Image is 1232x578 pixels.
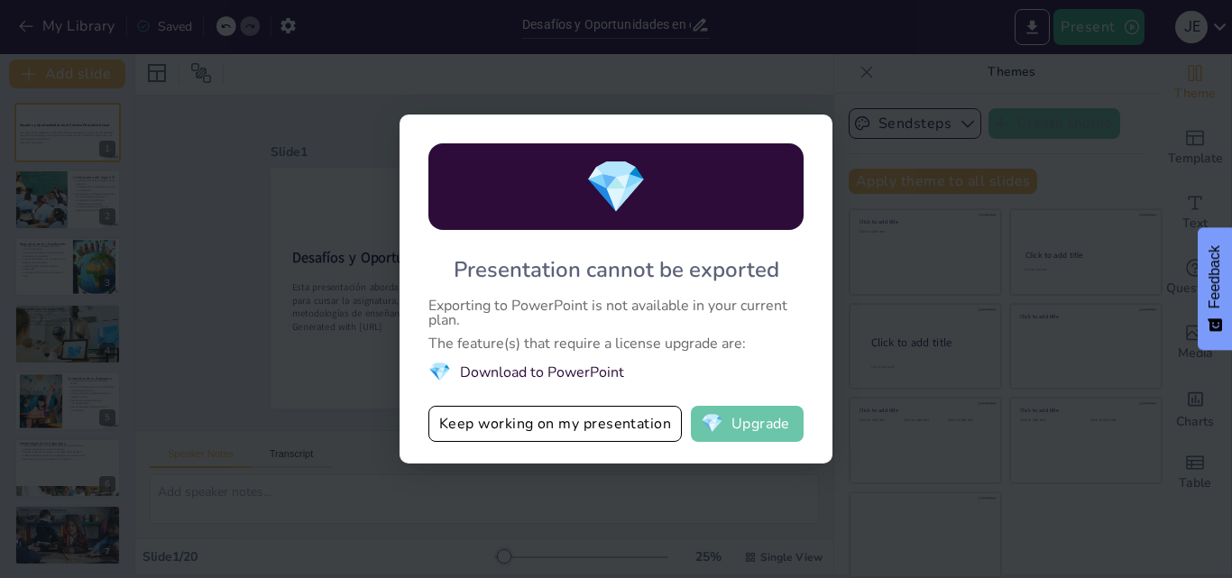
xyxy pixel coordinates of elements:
[691,406,804,442] button: diamondUpgrade
[454,255,779,284] div: Presentation cannot be exported
[428,360,804,384] li: Download to PowerPoint
[428,298,804,327] div: Exporting to PowerPoint is not available in your current plan.
[428,406,682,442] button: Keep working on my presentation
[428,360,451,384] span: diamond
[584,152,648,222] span: diamond
[1207,245,1223,308] span: Feedback
[428,336,804,351] div: The feature(s) that require a license upgrade are:
[701,415,723,433] span: diamond
[1198,227,1232,350] button: Feedback - Show survey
